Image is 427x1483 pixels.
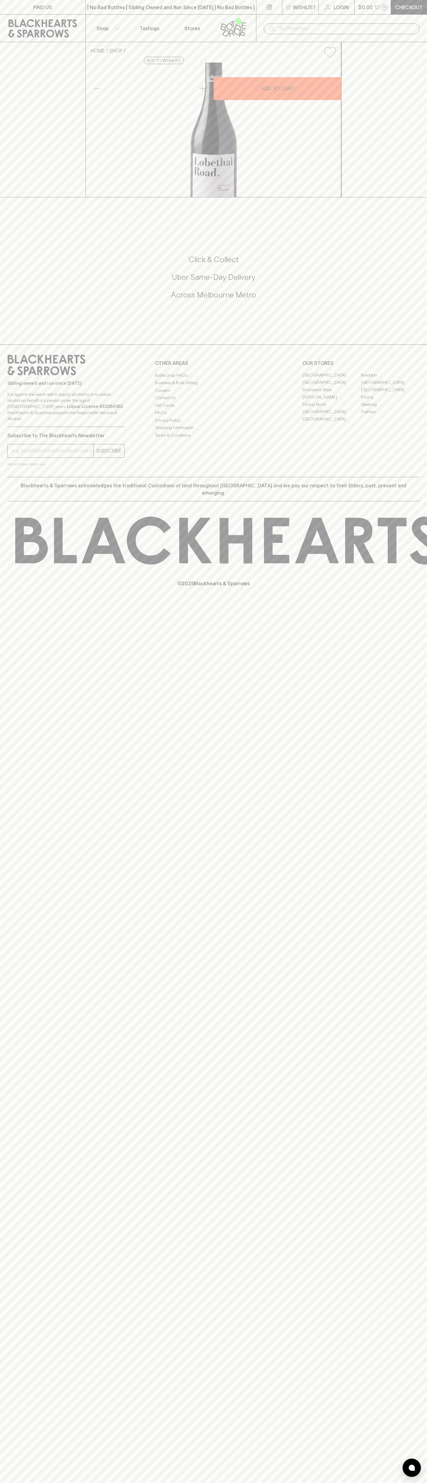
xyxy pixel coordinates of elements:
[302,386,361,394] a: Brunswick West
[12,482,415,496] p: Blackhearts & Sparrows acknowledges the traditional Custodians of land throughout [GEOGRAPHIC_DAT...
[302,372,361,379] a: [GEOGRAPHIC_DATA]
[302,401,361,408] a: Fitzroy North
[395,4,423,11] p: Checkout
[322,45,338,60] button: Add to wishlist
[155,387,272,394] a: Careers
[302,379,361,386] a: [GEOGRAPHIC_DATA]
[293,4,316,11] p: Wishlist
[302,408,361,416] a: [GEOGRAPHIC_DATA]
[155,372,272,379] a: Bottle Drop FAQ's
[109,48,122,53] a: SHOP
[7,380,125,386] p: Sibling owned and run since [DATE]
[7,391,125,422] p: It is against the law to sell or supply alcohol to, or to obtain alcohol on behalf of a person un...
[214,77,341,100] button: ADD TO CART
[7,254,420,265] h5: Click & Collect
[7,230,420,332] div: Call to action block
[7,432,125,439] p: Subscribe to The Blackhearts Newsletter
[155,379,272,387] a: Business & Bulk Gifting
[12,446,93,456] input: e.g. jane@blackheartsandsparrows.com.au
[155,424,272,431] a: Shipping Information
[86,63,341,197] img: 33892.png
[361,394,420,401] a: Fitzroy
[7,290,420,300] h5: Across Melbourne Metro
[94,444,124,457] button: SUBSCRIBE
[383,5,385,9] p: 0
[361,372,420,379] a: Braddon
[155,394,272,402] a: Contact Us
[358,4,373,11] p: $0.00
[409,1465,415,1471] img: bubble-icon
[361,408,420,416] a: Prahran
[155,409,272,417] a: FAQ's
[361,401,420,408] a: Geelong
[302,359,420,367] p: OUR STORES
[334,4,349,11] p: Login
[128,15,171,42] a: Tastings
[184,25,200,32] p: Stores
[7,461,125,467] p: We will never spam you
[302,416,361,423] a: [GEOGRAPHIC_DATA]
[361,386,420,394] a: [GEOGRAPHIC_DATA]
[33,4,52,11] p: FIND US
[67,404,123,409] strong: Liquor License #32064953
[96,447,122,454] p: SUBSCRIBE
[155,431,272,439] a: Terms & Conditions
[155,402,272,409] a: Gift Cards
[361,379,420,386] a: [GEOGRAPHIC_DATA]
[140,25,159,32] p: Tastings
[171,15,214,42] a: Stores
[96,25,109,32] p: Shop
[302,394,361,401] a: [PERSON_NAME]
[91,48,105,53] a: HOME
[155,417,272,424] a: Privacy Policy
[86,15,128,42] button: Shop
[278,24,415,34] input: Try "Pinot noir"
[7,272,420,282] h5: Uber Same-Day Delivery
[155,359,272,367] p: OTHER AREAS
[144,57,184,64] button: Add to wishlist
[261,85,294,92] p: ADD TO CART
